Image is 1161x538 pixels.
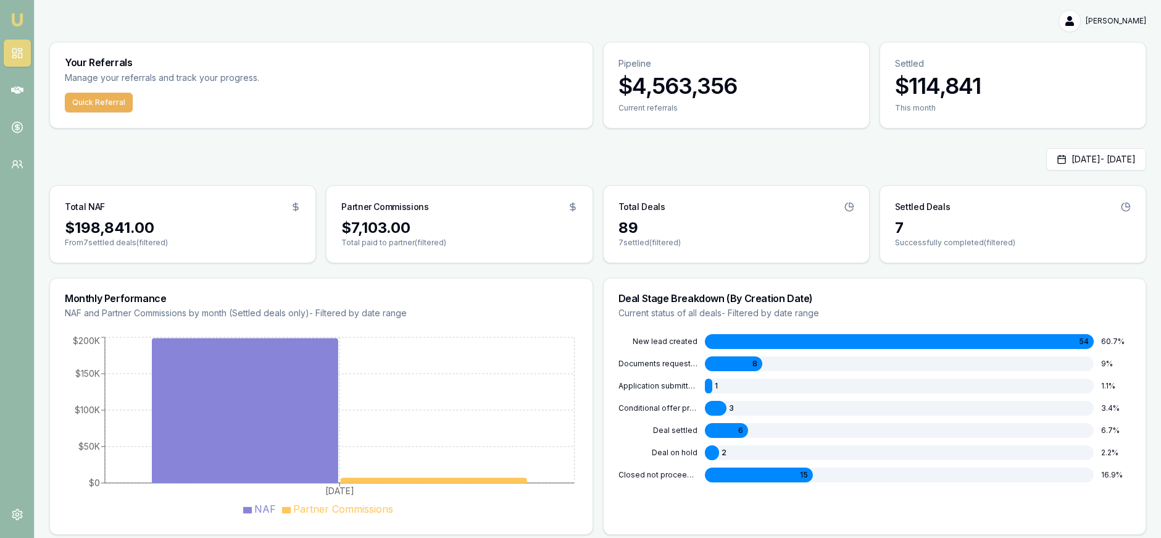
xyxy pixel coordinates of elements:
[618,470,697,480] div: CLOSED NOT PROCEEDING
[729,403,734,413] span: 3
[10,12,25,27] img: emu-icon-u.png
[618,293,1131,303] h3: Deal Stage Breakdown (By Creation Date)
[1101,337,1131,347] div: 60.7 %
[895,201,950,213] h3: Settled Deals
[895,103,1131,113] div: This month
[254,503,276,515] span: NAF
[618,74,854,98] h3: $4,563,356
[895,218,1131,238] div: 7
[341,201,428,213] h3: Partner Commissions
[341,238,577,248] p: Total paid to partner (filtered)
[618,307,1131,319] p: Current status of all deals - Filtered by date range
[1101,448,1131,458] div: 2.2 %
[715,381,718,391] span: 1
[618,201,665,213] h3: Total Deals
[325,485,354,496] tspan: [DATE]
[618,337,697,347] div: NEW LEAD CREATED
[65,218,301,238] div: $198,841.00
[618,381,697,391] div: APPLICATION SUBMITTED TO LENDER
[75,368,100,379] tspan: $150K
[65,201,105,213] h3: Total NAF
[1079,337,1089,347] span: 54
[89,477,100,488] tspan: $0
[65,57,578,67] h3: Your Referrals
[65,293,578,303] h3: Monthly Performance
[1101,470,1131,480] div: 16.9 %
[293,503,393,515] span: Partner Commissions
[1101,359,1131,369] div: 9 %
[618,57,854,70] p: Pipeline
[618,448,697,458] div: DEAL ON HOLD
[65,307,578,319] p: NAF and Partner Commissions by month (Settled deals only) - Filtered by date range
[1101,426,1131,435] div: 6.7 %
[1101,381,1131,391] div: 1.1 %
[618,359,697,369] div: DOCUMENTS REQUESTED FROM CLIENT
[618,103,854,113] div: Current referrals
[65,93,133,112] button: Quick Referral
[800,470,808,480] span: 15
[722,448,726,458] span: 2
[752,359,757,369] span: 8
[895,238,1131,248] p: Successfully completed (filtered)
[738,426,743,435] span: 6
[78,441,100,452] tspan: $50K
[1086,16,1146,26] span: [PERSON_NAME]
[618,426,697,435] div: DEAL SETTLED
[618,238,854,248] p: 7 settled (filtered)
[1046,148,1146,170] button: [DATE]- [DATE]
[75,405,100,415] tspan: $100K
[618,403,697,413] div: CONDITIONAL OFFER PROVIDED TO CLIENT
[1101,403,1131,413] div: 3.4 %
[73,335,100,346] tspan: $200K
[341,218,577,238] div: $7,103.00
[65,71,381,85] p: Manage your referrals and track your progress.
[618,218,854,238] div: 89
[65,238,301,248] p: From 7 settled deals (filtered)
[895,57,1131,70] p: Settled
[895,74,1131,98] h3: $114,841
